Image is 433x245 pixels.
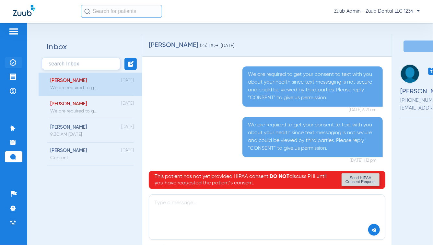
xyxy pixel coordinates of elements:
input: search Inbox [42,58,120,70]
div: [DATE] [121,77,134,83]
span: [DATE] 1:12 pm [350,158,376,163]
img: image for conversation [401,64,419,83]
p: We are required to get your consent to text with you about your health since text messaging is no... [248,121,377,152]
div: [DATE] [121,147,134,153]
img: hamburger-icon [8,28,19,35]
span: Zuub Admin - Zuub Dental LLC 1234 [334,8,420,15]
span: [DATE] 6:21 am [349,108,376,113]
div: [PERSON_NAME] [50,101,99,107]
img: Search Icon [84,8,90,14]
div: [PERSON_NAME] [50,78,99,84]
div: [DATE] [121,101,134,107]
h2: Inbox [42,44,139,53]
div: We are required to get your consent to text with you about your health since text messaging is no... [50,85,99,90]
div: [DATE] [121,124,134,130]
div: 9.30 AM [DATE] [50,132,87,137]
iframe: Chat Widget [401,214,433,245]
p: We are required to get your consent to text with you about your health since text messaging is no... [248,71,377,102]
div: [PERSON_NAME] [50,148,87,154]
b: DO NOT [270,174,289,179]
div: Consent [50,155,87,160]
button: Send HIPAA Consent Request [342,173,380,186]
img: Zuub Logo [13,5,35,16]
span: (25) [200,42,207,49]
input: Search for patients [81,5,162,18]
span: DOB: [209,42,219,49]
div: We are required to get your consent to text with you about your health since text messaging is no... [50,109,99,114]
span: [PERSON_NAME] [149,42,198,49]
span: [DATE] [221,42,234,49]
p: This patient has not yet provided HIPAA consent. discuss PHI until you have requested the patient... [155,173,332,186]
div: [PERSON_NAME] [50,124,87,130]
